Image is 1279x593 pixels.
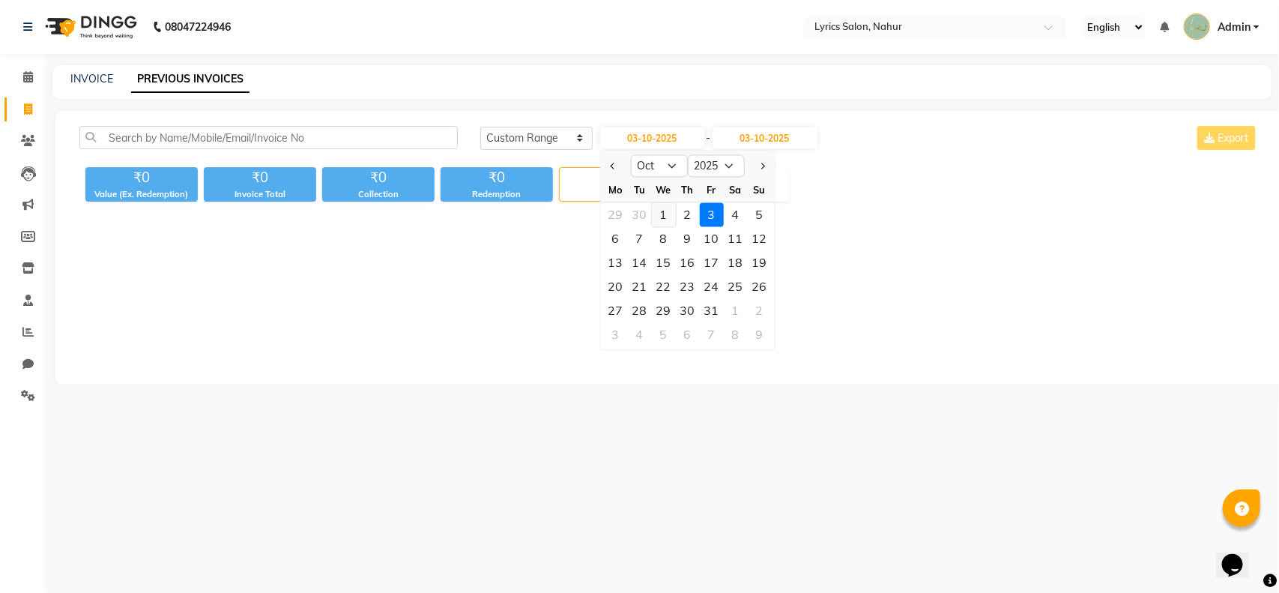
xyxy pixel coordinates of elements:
div: Tuesday, October 28, 2025 [628,299,652,323]
div: 28 [628,299,652,323]
div: Friday, October 3, 2025 [700,203,724,227]
div: Saturday, October 18, 2025 [724,251,748,275]
div: 30 [628,203,652,227]
div: ₹0 [204,167,316,188]
div: 30 [676,299,700,323]
div: Wednesday, October 1, 2025 [652,203,676,227]
div: 4 [628,323,652,347]
div: 8 [724,323,748,347]
input: End Date [713,127,817,148]
span: Admin [1218,19,1251,35]
div: 7 [700,323,724,347]
div: ₹0 [441,167,553,188]
div: Su [748,178,772,202]
div: Tuesday, October 7, 2025 [628,227,652,251]
a: INVOICE [70,72,113,85]
div: Saturday, November 1, 2025 [724,299,748,323]
div: Thursday, November 6, 2025 [676,323,700,347]
div: 24 [700,275,724,299]
div: 13 [604,251,628,275]
div: 4 [724,203,748,227]
div: Sunday, October 5, 2025 [748,203,772,227]
div: 12 [748,227,772,251]
div: Bills [560,189,671,202]
div: Saturday, October 4, 2025 [724,203,748,227]
div: 8 [652,227,676,251]
div: 11 [724,227,748,251]
div: Thursday, October 30, 2025 [676,299,700,323]
img: Admin [1184,13,1210,40]
div: 5 [748,203,772,227]
div: Sunday, October 19, 2025 [748,251,772,275]
div: Monday, September 29, 2025 [604,203,628,227]
img: logo [38,6,141,48]
div: 10 [700,227,724,251]
input: Start Date [600,127,705,148]
div: 14 [628,251,652,275]
div: Tu [628,178,652,202]
div: 25 [724,275,748,299]
div: Fr [700,178,724,202]
div: 29 [652,299,676,323]
div: Thursday, October 9, 2025 [676,227,700,251]
div: Tuesday, October 14, 2025 [628,251,652,275]
div: 17 [700,251,724,275]
iframe: chat widget [1216,533,1264,578]
button: Previous month [607,154,620,178]
div: 16 [676,251,700,275]
div: Friday, October 10, 2025 [700,227,724,251]
div: Tuesday, November 4, 2025 [628,323,652,347]
div: Wednesday, October 15, 2025 [652,251,676,275]
div: Friday, October 31, 2025 [700,299,724,323]
div: Mo [604,178,628,202]
span: - [707,130,711,146]
div: Friday, October 17, 2025 [700,251,724,275]
div: Saturday, October 25, 2025 [724,275,748,299]
div: Friday, November 7, 2025 [700,323,724,347]
a: PREVIOUS INVOICES [131,66,250,93]
div: 15 [652,251,676,275]
div: 20 [604,275,628,299]
div: ₹0 [322,167,435,188]
div: Th [676,178,700,202]
div: 6 [676,323,700,347]
div: 3 [700,203,724,227]
div: 9 [676,227,700,251]
div: Invoice Total [204,188,316,201]
div: 26 [748,275,772,299]
div: Thursday, October 16, 2025 [676,251,700,275]
div: Sunday, October 12, 2025 [748,227,772,251]
div: Wednesday, October 22, 2025 [652,275,676,299]
div: 22 [652,275,676,299]
div: 23 [676,275,700,299]
div: Redemption [441,188,553,201]
div: 6 [604,227,628,251]
input: Search by Name/Mobile/Email/Invoice No [79,126,458,149]
div: Sunday, November 9, 2025 [748,323,772,347]
div: 3 [604,323,628,347]
div: Monday, October 27, 2025 [604,299,628,323]
div: We [652,178,676,202]
div: Collection [322,188,435,201]
div: 9 [748,323,772,347]
select: Select year [688,155,745,178]
div: Sa [724,178,748,202]
div: 1 [652,203,676,227]
div: Monday, November 3, 2025 [604,323,628,347]
div: 31 [700,299,724,323]
span: Empty list [79,220,1259,370]
div: Wednesday, November 5, 2025 [652,323,676,347]
div: ₹0 [85,167,198,188]
div: 5 [652,323,676,347]
div: Saturday, November 8, 2025 [724,323,748,347]
div: 0 [560,168,671,189]
div: Friday, October 24, 2025 [700,275,724,299]
div: Monday, October 13, 2025 [604,251,628,275]
div: 1 [724,299,748,323]
div: Saturday, October 11, 2025 [724,227,748,251]
div: Thursday, October 2, 2025 [676,203,700,227]
div: Wednesday, October 8, 2025 [652,227,676,251]
div: 19 [748,251,772,275]
div: 27 [604,299,628,323]
div: 2 [748,299,772,323]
